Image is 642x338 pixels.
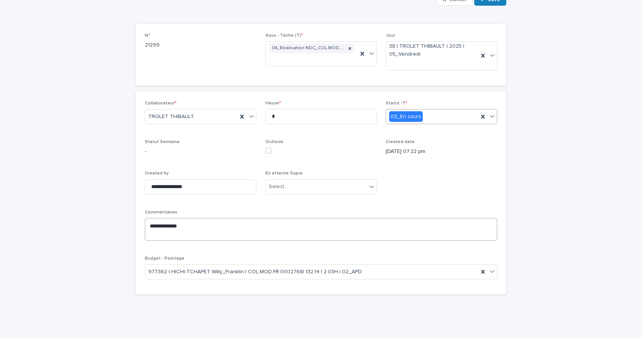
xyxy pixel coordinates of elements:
[265,33,303,38] span: Sous - Tâche (T)
[145,33,150,38] span: N°
[386,140,415,144] span: Created date
[386,148,497,156] p: [DATE] 07:22 pm
[145,210,177,215] span: Commentaires
[265,140,283,144] span: Outlook
[269,183,288,191] div: Select...
[145,148,256,156] p: -
[386,101,407,106] span: Statut -T
[145,140,180,144] span: Statut Semaine
[145,41,256,49] p: 21299
[148,268,362,276] span: 977362 | HICHI-TCHAPET Willy_Franklin | COL.MOD.FR.0002768| 132.14 | 2.03H | 02_APD
[389,42,475,58] span: 38 | TROLET THIBAULT | 2025 | 05_Vendredi
[145,256,185,261] span: Budget - Pointage
[389,111,423,122] div: 03_En cours
[145,171,169,176] span: Created by
[148,113,194,121] span: TROLET THIBAULT
[145,101,177,106] span: Collaborateur
[265,101,281,106] span: Heure
[270,43,346,53] div: 04_Réalisation NDC_COL.MOD.FR.0002768
[265,171,302,176] span: En attente Supra
[386,33,395,38] span: Jour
